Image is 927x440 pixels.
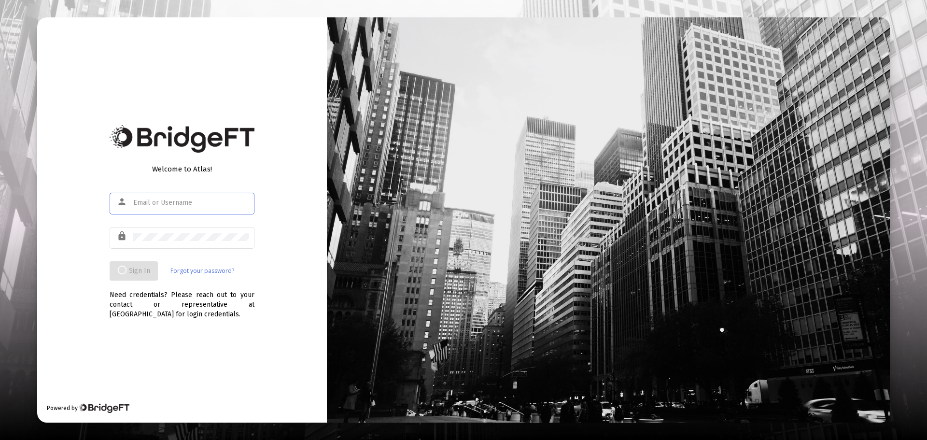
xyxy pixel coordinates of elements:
a: Forgot your password? [170,266,234,276]
img: Bridge Financial Technology Logo [110,125,254,153]
div: Need credentials? Please reach out to your contact or representative at [GEOGRAPHIC_DATA] for log... [110,281,254,319]
mat-icon: lock [117,230,128,242]
mat-icon: person [117,196,128,208]
div: Powered by [47,403,129,413]
input: Email or Username [133,199,249,207]
button: Sign In [110,261,158,281]
img: Bridge Financial Technology Logo [79,403,129,413]
span: Sign In [117,267,150,275]
div: Welcome to Atlas! [110,164,254,174]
